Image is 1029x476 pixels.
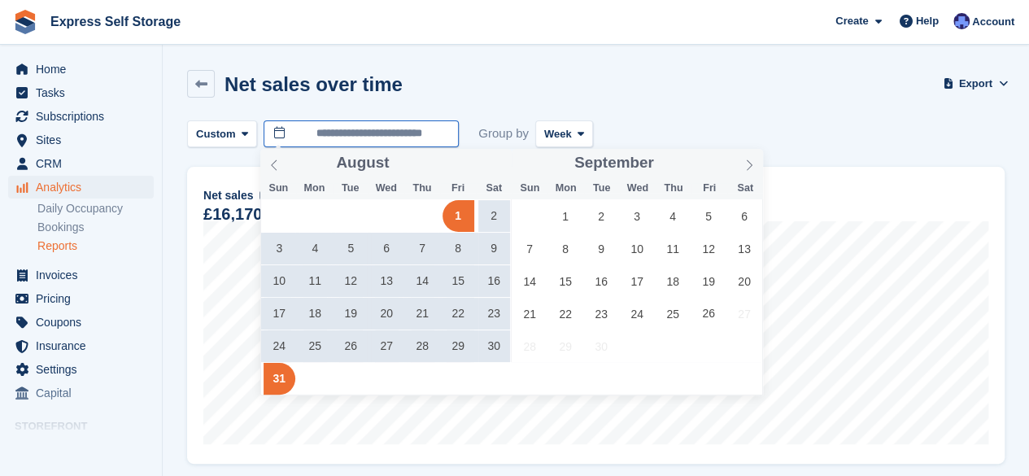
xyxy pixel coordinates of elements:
[586,265,617,297] span: September 16, 2025
[550,265,582,297] span: September 15, 2025
[8,176,154,199] a: menu
[443,233,474,264] span: August 8, 2025
[728,298,760,330] span: September 27, 2025
[8,129,154,151] a: menu
[264,330,295,362] span: August 24, 2025
[371,233,403,264] span: August 6, 2025
[692,298,724,330] span: September 26, 2025
[36,58,133,81] span: Home
[8,264,154,286] a: menu
[478,200,510,232] span: August 2, 2025
[620,183,656,194] span: Wed
[36,334,133,357] span: Insurance
[203,207,285,221] div: £16,170.51
[478,265,510,297] span: August 16, 2025
[13,10,37,34] img: stora-icon-8386f47178a22dfd0bd8f6a31ec36ba5ce8667c1dd55bd0f319d3a0aa187defe.svg
[299,330,331,362] span: August 25, 2025
[36,264,133,286] span: Invoices
[656,200,688,232] span: September 4, 2025
[335,298,367,330] span: August 19, 2025
[584,183,620,194] span: Tue
[691,183,727,194] span: Fri
[656,265,688,297] span: September 18, 2025
[299,265,331,297] span: August 11, 2025
[727,183,763,194] span: Sat
[264,233,295,264] span: August 3, 2025
[299,298,331,330] span: August 18, 2025
[550,233,582,264] span: September 8, 2025
[407,233,438,264] span: August 7, 2025
[443,298,474,330] span: August 22, 2025
[728,265,760,297] span: September 20, 2025
[37,238,154,254] a: Reports
[586,233,617,264] span: September 9, 2025
[37,220,154,235] a: Bookings
[407,330,438,362] span: August 28, 2025
[586,200,617,232] span: September 2, 2025
[196,126,235,142] span: Custom
[296,183,332,194] span: Mon
[36,358,133,381] span: Settings
[478,298,510,330] span: August 23, 2025
[8,152,154,175] a: menu
[544,126,572,142] span: Week
[728,200,760,232] span: September 6, 2025
[260,183,296,194] span: Sun
[8,439,154,461] a: menu
[264,363,295,395] span: August 31, 2025
[8,287,154,310] a: menu
[15,418,162,435] span: Storefront
[692,233,724,264] span: September 12, 2025
[656,298,688,330] span: September 25, 2025
[371,298,403,330] span: August 20, 2025
[371,265,403,297] span: August 13, 2025
[621,200,653,232] span: September 3, 2025
[37,201,154,216] a: Daily Occupancy
[389,155,440,172] input: Year
[36,311,133,334] span: Coupons
[621,233,653,264] span: September 10, 2025
[333,183,368,194] span: Tue
[478,233,510,264] span: August 9, 2025
[36,81,133,104] span: Tasks
[8,382,154,404] a: menu
[550,330,582,362] span: September 29, 2025
[36,105,133,128] span: Subscriptions
[44,8,187,35] a: Express Self Storage
[692,265,724,297] span: September 19, 2025
[36,287,133,310] span: Pricing
[514,233,546,264] span: September 7, 2025
[953,13,970,29] img: Vahnika Batchu
[728,233,760,264] span: September 13, 2025
[335,233,367,264] span: August 5, 2025
[336,155,389,171] span: August
[36,176,133,199] span: Analytics
[586,298,617,330] span: September 23, 2025
[225,73,403,95] h2: Net sales over time
[368,183,404,194] span: Wed
[264,298,295,330] span: August 17, 2025
[514,265,546,297] span: September 14, 2025
[692,200,724,232] span: September 5, 2025
[299,233,331,264] span: August 4, 2025
[440,183,476,194] span: Fri
[946,70,1005,97] button: Export
[535,120,593,147] button: Week
[654,155,705,172] input: Year
[478,120,529,147] span: Group by
[187,120,257,147] button: Custom
[476,183,512,194] span: Sat
[407,265,438,297] span: August 14, 2025
[8,311,154,334] a: menu
[621,265,653,297] span: September 17, 2025
[36,129,133,151] span: Sites
[512,183,547,194] span: Sun
[335,265,367,297] span: August 12, 2025
[8,334,154,357] a: menu
[8,105,154,128] a: menu
[36,152,133,175] span: CRM
[656,233,688,264] span: September 11, 2025
[550,200,582,232] span: September 1, 2025
[621,298,653,330] span: September 24, 2025
[371,330,403,362] span: August 27, 2025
